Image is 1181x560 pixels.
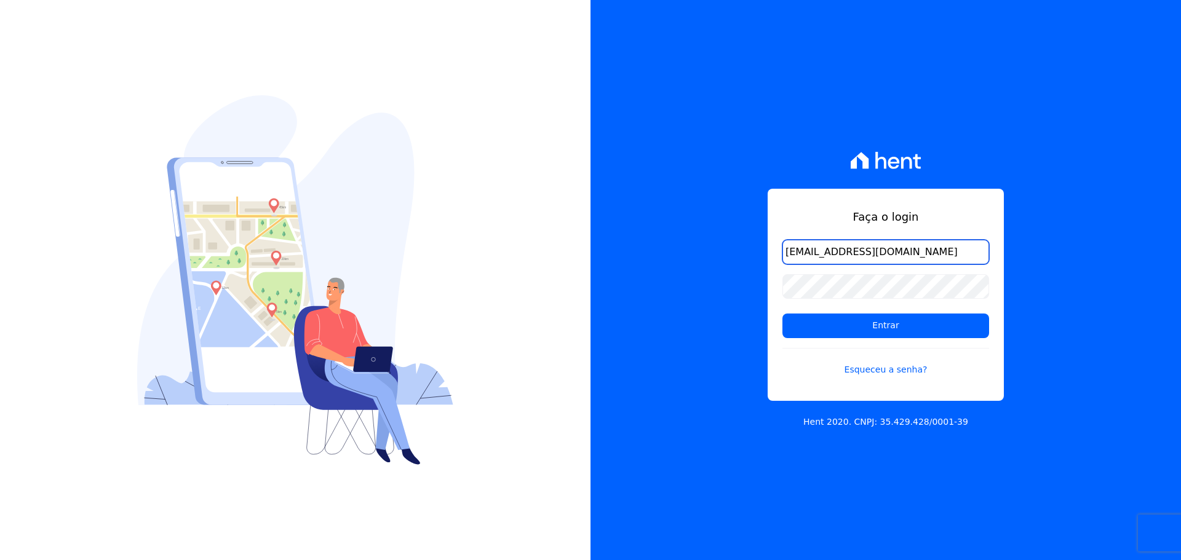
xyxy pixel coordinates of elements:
[137,95,453,465] img: Login
[803,416,968,428] p: Hent 2020. CNPJ: 35.429.428/0001-39
[782,314,989,338] input: Entrar
[782,208,989,225] h1: Faça o login
[782,240,989,264] input: Email
[782,348,989,376] a: Esqueceu a senha?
